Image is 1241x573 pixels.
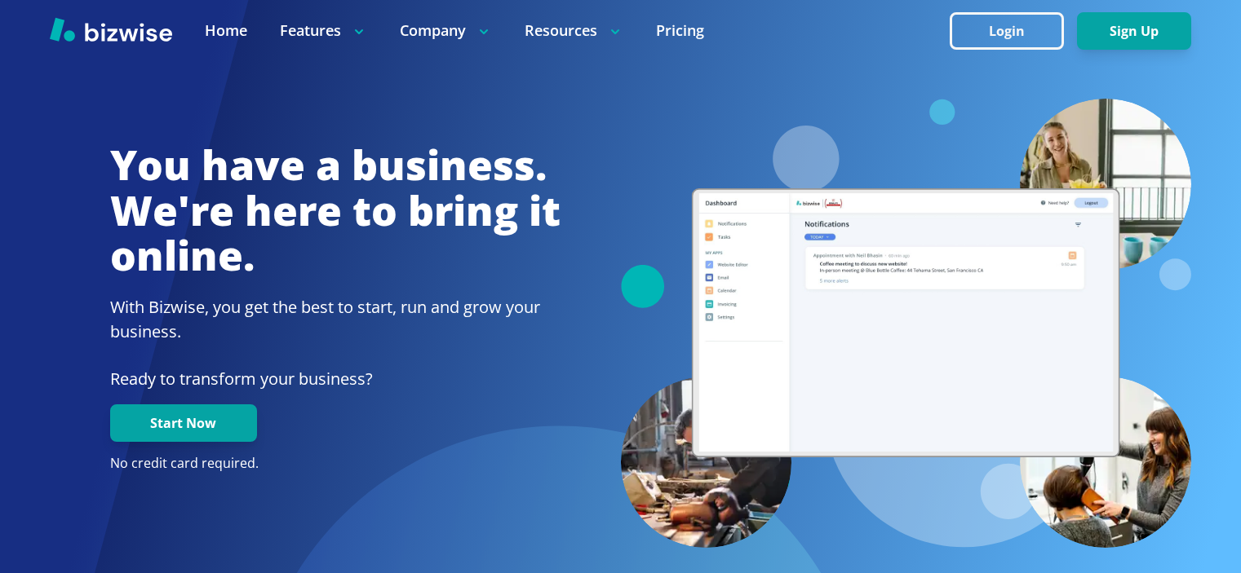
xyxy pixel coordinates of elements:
a: Home [205,20,247,41]
button: Start Now [110,404,257,442]
a: Login [950,24,1077,39]
p: No credit card required. [110,455,561,473]
a: Pricing [656,20,704,41]
button: Login [950,12,1064,50]
h2: With Bizwise, you get the best to start, run and grow your business. [110,295,561,344]
img: Bizwise Logo [50,17,172,42]
p: Resources [525,20,623,41]
a: Start Now [110,416,257,431]
p: Features [280,20,367,41]
h1: You have a business. We're here to bring it online. [110,143,561,279]
p: Ready to transform your business? [110,367,561,391]
button: Sign Up [1077,12,1191,50]
a: Sign Up [1077,24,1191,39]
p: Company [400,20,492,41]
